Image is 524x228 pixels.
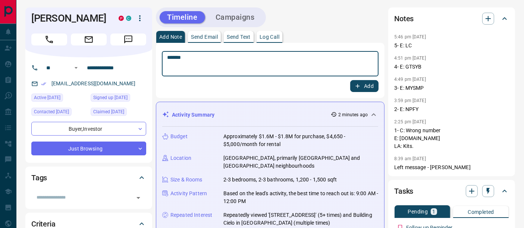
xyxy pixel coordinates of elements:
p: Location [170,154,191,162]
h2: Notes [394,13,414,25]
span: Message [110,34,146,45]
p: Repeated Interest [170,211,212,219]
div: property.ca [119,16,124,21]
div: Tags [31,169,146,187]
p: Approximately $1.6M - $1.8M for purchase, $4,650 - $5,000/month for rental [223,133,378,148]
div: Wed Sep 27 2017 [91,94,146,104]
p: 2- E: NPFY [394,105,509,113]
p: 3:59 pm [DATE] [394,98,426,103]
div: Buyer , Investor [31,122,146,136]
p: Activity Summary [172,111,214,119]
div: Just Browsing [31,142,146,155]
div: Tue Sep 30 2025 [91,108,146,118]
p: Log Call [260,34,279,39]
div: Sun Oct 12 2025 [31,94,87,104]
p: Send Email [191,34,218,39]
div: Thu Oct 02 2025 [31,108,87,118]
button: Campaigns [208,11,262,23]
div: Notes [394,10,509,28]
span: Active [DATE] [34,94,60,101]
p: Repeatedly viewed '[STREET_ADDRESS]' (5+ times) and Building Cielo in [GEOGRAPHIC_DATA] (multiple... [223,211,378,227]
p: Based on the lead's activity, the best time to reach out is: 9:00 AM - 12:00 PM [223,190,378,205]
div: condos.ca [126,16,131,21]
p: Add Note [159,34,182,39]
p: 4:49 pm [DATE] [394,77,426,82]
p: [GEOGRAPHIC_DATA], primarily [GEOGRAPHIC_DATA] and [GEOGRAPHIC_DATA] neighbourhoods [223,154,378,170]
p: 3- E: MYSMP [394,84,509,92]
p: Left message - [PERSON_NAME] [394,164,509,171]
p: Send Text [227,34,251,39]
button: Timeline [160,11,205,23]
span: Signed up [DATE] [93,94,128,101]
p: 4:51 pm [DATE] [394,56,426,61]
span: Claimed [DATE] [93,108,124,115]
h1: [PERSON_NAME] [31,12,107,24]
span: Email [71,34,107,45]
p: 2:25 pm [DATE] [394,119,426,124]
button: Add [350,80,379,92]
p: Activity Pattern [170,190,207,197]
h2: Tasks [394,185,413,197]
p: 5- E: LC [394,42,509,50]
p: 2 minutes ago [338,111,368,118]
button: Open [72,63,81,72]
span: Call [31,34,67,45]
p: Completed [468,209,494,215]
p: 4- E: GTSYB [394,63,509,71]
p: 8:39 am [DATE] [394,156,426,161]
p: Size & Rooms [170,176,203,184]
span: Contacted [DATE] [34,108,69,115]
p: 2-3 bedrooms, 2-3 bathrooms, 1,200 - 1,500 sqft [223,176,337,184]
div: Activity Summary2 minutes ago [162,108,378,122]
button: Open [133,193,144,203]
p: Budget [170,133,188,140]
p: 5:46 pm [DATE] [394,34,426,39]
div: Tasks [394,182,509,200]
h2: Tags [31,172,47,184]
a: [EMAIL_ADDRESS][DOMAIN_NAME] [51,80,136,86]
p: 1- C: Wrong number E: [DOMAIN_NAME] LA: Kits. [394,127,509,150]
p: 1 [432,209,435,214]
svg: Email Verified [41,81,46,86]
p: Pending [408,209,428,214]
